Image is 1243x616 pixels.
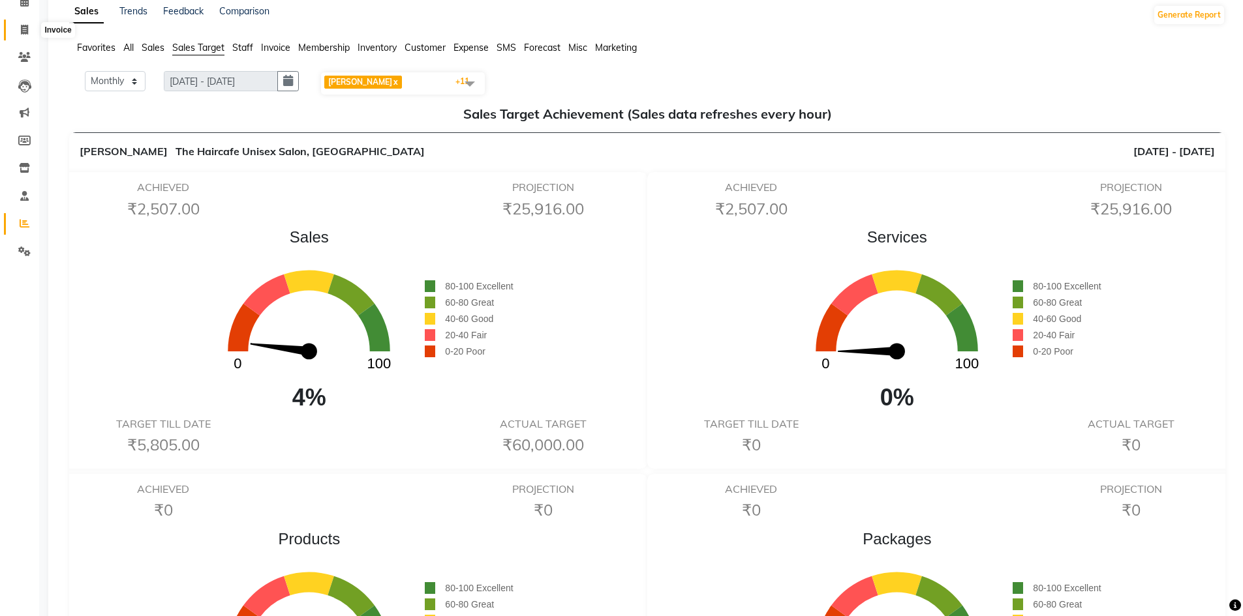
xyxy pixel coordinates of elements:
text: 100 [367,356,391,372]
span: 0-20 Poor [1033,346,1073,357]
h6: ACHIEVED [78,181,249,194]
span: [PERSON_NAME] [328,77,392,87]
input: DD/MM/YYYY-DD/MM/YYYY [164,71,278,91]
h6: PROJECTION [1046,181,1216,194]
div: Invoice [41,22,74,38]
h6: TARGET TILL DATE [78,418,249,430]
span: 40-60 Good [1033,314,1081,324]
span: Invoice [261,42,290,53]
h5: Sales Target Achievement (Sales data refreshes every hour) [80,106,1215,122]
span: Favorites [77,42,115,53]
h6: ₹0 [78,501,249,520]
h6: ₹0 [666,501,836,520]
span: Sales Target [172,42,224,53]
h6: PROJECTION [458,483,628,495]
span: Misc [568,42,587,53]
span: Marketing [595,42,637,53]
span: 0% [781,380,1013,415]
a: Comparison [219,5,269,17]
span: 40-60 Good [445,314,493,324]
text: 0 [822,356,830,372]
span: Inventory [358,42,397,53]
span: 0-20 Poor [445,346,485,357]
span: 80-100 Excellent [445,583,513,593]
h6: ACTUAL TARGET [1046,418,1216,430]
h6: PROJECTION [1046,483,1216,495]
h6: ACHIEVED [666,483,836,495]
text: 0 [234,356,242,372]
span: 60-80 Great [445,599,494,609]
a: x [392,77,398,87]
span: [DATE] - [DATE] [1133,143,1215,159]
span: Products [193,527,425,551]
span: 4% [193,380,425,415]
h6: ACHIEVED [78,483,249,495]
span: 60-80 Great [1033,297,1082,308]
span: Sales [142,42,164,53]
h6: ₹25,916.00 [1046,199,1216,218]
span: Customer [405,42,446,53]
h6: ACHIEVED [666,181,836,194]
button: Generate Report [1154,6,1224,24]
h6: ₹0 [458,501,628,520]
h6: TARGET TILL DATE [666,418,836,430]
span: Forecast [524,42,560,53]
h6: ₹0 [1046,501,1216,520]
span: [PERSON_NAME] [80,145,168,158]
h6: ₹2,507.00 [666,199,836,218]
h6: ₹0 [1046,435,1216,454]
span: All [123,42,134,53]
h6: PROJECTION [458,181,628,194]
a: Trends [119,5,147,17]
h6: ₹25,916.00 [458,199,628,218]
a: Feedback [163,5,204,17]
span: 60-80 Great [1033,599,1082,609]
span: Sales [193,226,425,249]
span: 80-100 Excellent [1033,583,1101,593]
h6: ₹0 [666,435,836,454]
span: SMS [497,42,516,53]
h6: ₹5,805.00 [78,435,249,454]
span: 80-100 Excellent [445,281,513,291]
span: Membership [298,42,350,53]
span: 20-40 Fair [1033,330,1075,340]
span: 20-40 Fair [445,330,487,340]
span: +11 [455,76,479,86]
text: 100 [955,356,979,372]
span: 60-80 Great [445,297,494,308]
span: Staff [232,42,253,53]
span: The Haircafe Unisex Salon, [GEOGRAPHIC_DATA] [176,145,425,158]
h6: ACTUAL TARGET [458,418,628,430]
h6: ₹2,507.00 [78,199,249,218]
span: Services [781,226,1013,249]
span: Expense [453,42,489,53]
span: Packages [781,527,1013,551]
h6: ₹60,000.00 [458,435,628,454]
span: 80-100 Excellent [1033,281,1101,291]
